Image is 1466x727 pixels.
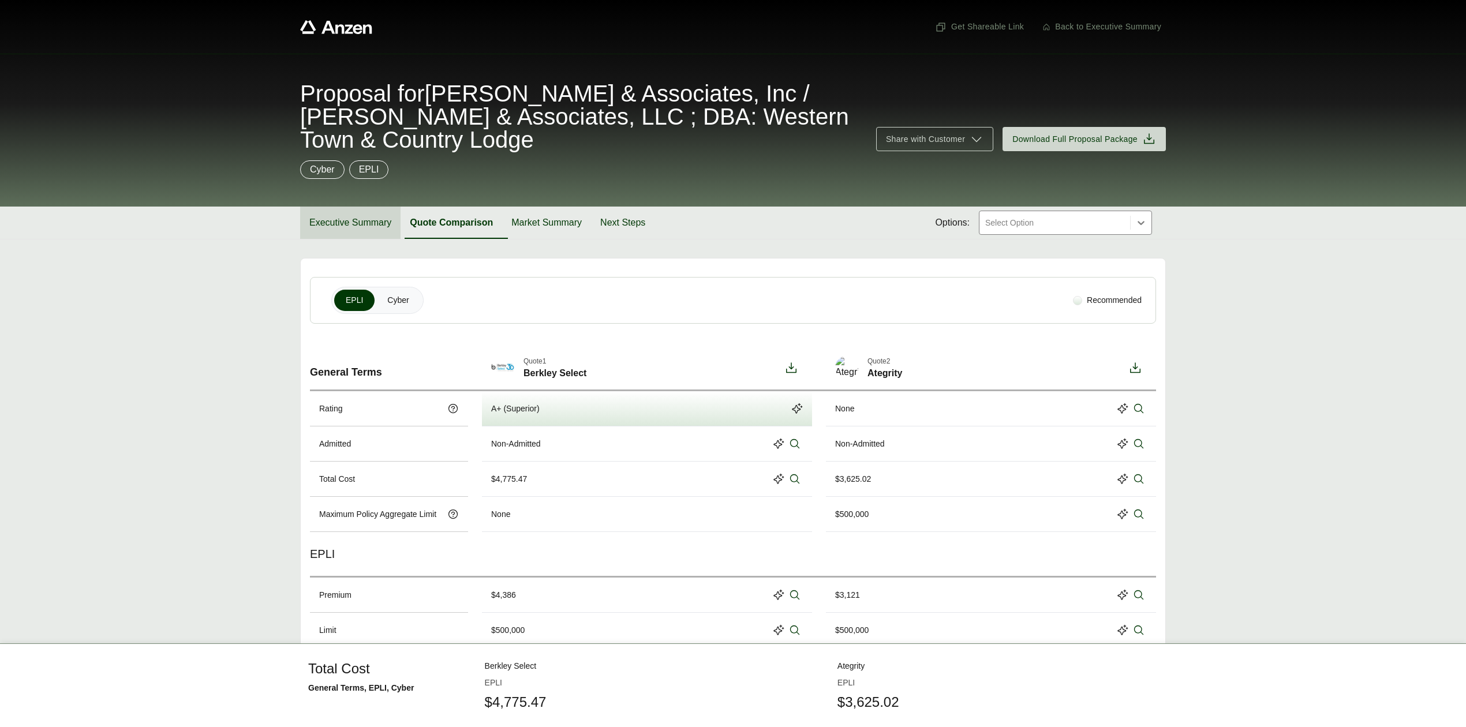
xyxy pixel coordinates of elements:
[491,438,541,450] div: Non-Admitted
[359,163,379,177] p: EPLI
[591,207,655,239] button: Next Steps
[1038,16,1166,38] button: Back to Executive Summary
[835,403,854,415] div: None
[523,356,586,366] span: Quote 1
[491,589,516,601] div: $4,386
[886,133,965,145] span: Share with Customer
[319,624,336,636] p: Limit
[491,403,540,415] div: A+ (Superior)
[319,438,351,450] p: Admitted
[319,403,342,415] p: Rating
[935,216,970,230] span: Options:
[1012,133,1138,145] span: Download Full Proposal Package
[1055,21,1161,33] span: Back to Executive Summary
[319,659,354,672] p: Retention
[376,290,420,311] button: Cyber
[319,589,351,601] p: Premium
[780,356,803,380] button: Download option
[1003,127,1166,151] button: Download Full Proposal Package
[300,207,401,239] button: Executive Summary
[867,366,902,380] span: Ategrity
[401,207,502,239] button: Quote Comparison
[387,294,409,306] span: Cyber
[491,508,510,520] div: None
[310,163,335,177] p: Cyber
[867,356,902,366] span: Quote 2
[491,695,517,707] div: [DATE]
[491,624,525,636] div: $500,000
[835,624,869,636] div: $500,000
[319,508,436,520] p: Maximum Policy Aggregate Limit
[310,532,1156,578] div: EPLI
[319,473,355,485] p: Total Cost
[835,508,869,520] div: $500,000
[835,695,851,707] div: TBD
[300,82,862,151] span: Proposal for [PERSON_NAME] & Associates, Inc / [PERSON_NAME] & Associates, LLC ; DBA: Western Tow...
[346,294,363,306] span: EPLI
[835,356,858,379] img: Ategrity-Logo
[491,356,514,379] img: Berkley Select-Logo
[1068,290,1146,311] div: Recommended
[935,21,1024,33] span: Get Shareable Link
[876,127,993,151] button: Share with Customer
[310,347,468,389] div: General Terms
[491,473,527,485] div: $4,775.47
[835,473,871,485] div: $3,625.02
[523,366,586,380] span: Berkley Select
[319,695,391,707] p: Pending Prior Dates
[930,16,1029,38] button: Get Shareable Link
[835,589,860,601] div: $3,121
[491,659,521,672] div: $25,000
[835,659,865,672] div: $25,000
[300,20,372,34] a: Anzen website
[835,438,885,450] div: Non-Admitted
[502,207,591,239] button: Market Summary
[334,290,375,311] button: EPLI
[1124,356,1147,380] button: Download option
